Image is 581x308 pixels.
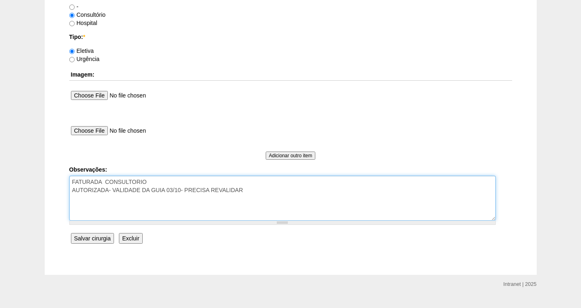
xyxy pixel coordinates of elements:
[71,233,114,244] input: Salvar cirurgia
[69,57,75,62] input: Urgência
[69,11,106,18] label: Consultório
[69,20,98,26] label: Hospital
[69,21,75,26] input: Hospital
[69,176,496,221] textarea: FATURADA CONSULTORIO AUTORIZADA
[119,233,143,244] input: Excluir
[69,49,75,54] input: Eletiva
[69,13,75,18] input: Consultório
[69,69,512,81] th: Imagem:
[266,152,316,160] input: Adicionar outro item
[504,280,537,288] div: Intranet | 2025
[83,34,85,40] span: Este campo é obrigatório.
[69,48,94,54] label: Eletiva
[69,5,75,10] input: -
[69,165,512,174] label: Observações:
[69,33,512,41] label: Tipo:
[69,56,100,62] label: Urgência
[69,3,79,10] label: -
